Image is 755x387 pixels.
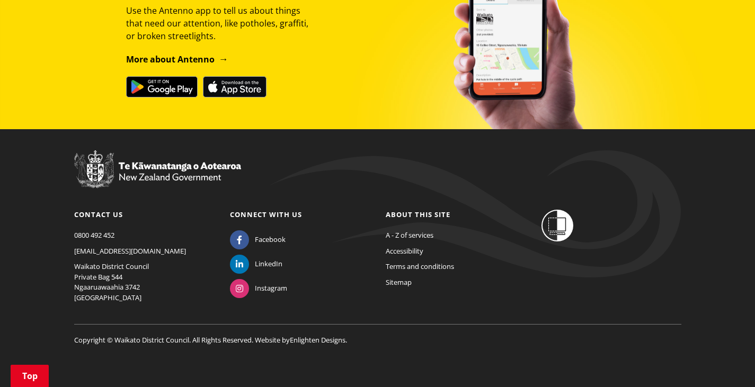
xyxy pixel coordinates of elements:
[74,174,241,184] a: New Zealand Government
[255,283,287,294] span: Instagram
[126,76,198,97] img: Get it on Google Play
[386,210,450,219] a: About this site
[74,150,241,188] img: New Zealand Government
[126,4,318,42] p: Use the Antenno app to tell us about things that need our attention, like potholes, graffiti, or ...
[230,235,286,244] a: Facebook
[541,210,573,241] img: Shielded
[230,259,282,268] a: LinkedIn
[74,246,186,256] a: [EMAIL_ADDRESS][DOMAIN_NAME]
[386,246,423,256] a: Accessibility
[386,262,454,271] a: Terms and conditions
[74,230,114,240] a: 0800 492 452
[255,259,282,269] span: LinkedIn
[74,262,214,303] p: Waikato District Council Private Bag 544 Ngaaruawaahia 3742 [GEOGRAPHIC_DATA]
[290,335,345,345] a: Enlighten Designs
[11,365,49,387] a: Top
[203,76,267,97] img: Download on the App Store
[706,343,744,381] iframe: Messenger Launcher
[126,53,228,65] a: More about Antenno
[74,210,123,219] a: Contact us
[386,277,412,287] a: Sitemap
[386,230,433,240] a: A - Z of services
[255,235,286,245] span: Facebook
[230,283,287,293] a: Instagram
[74,324,681,346] p: Copyright © Waikato District Council. All Rights Reserved. Website by .
[230,210,302,219] a: Connect with us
